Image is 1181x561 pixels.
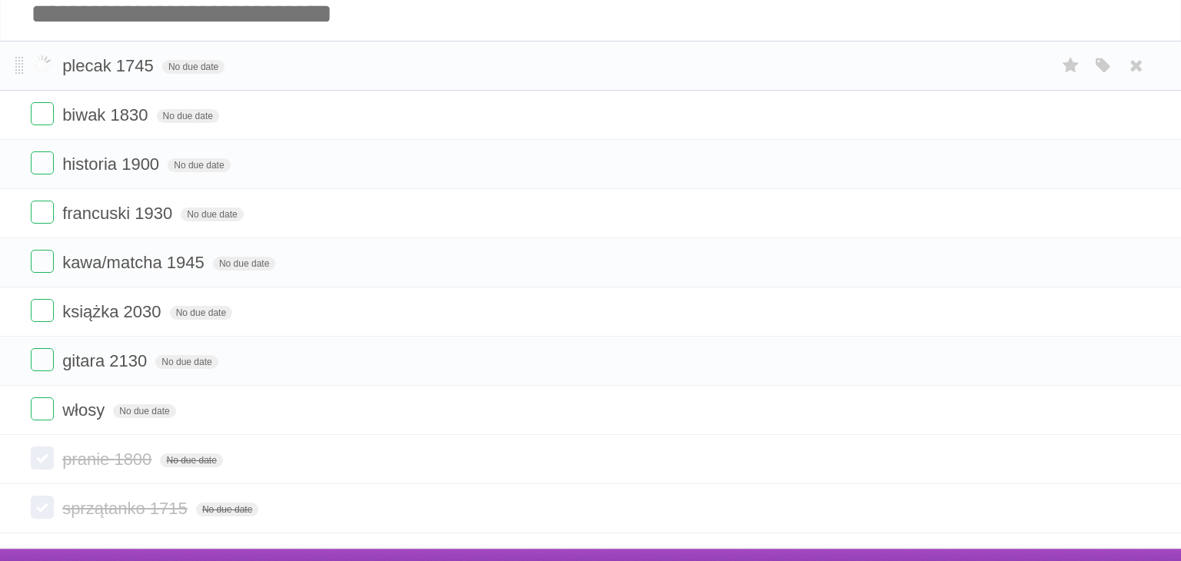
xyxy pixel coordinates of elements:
[31,53,54,76] label: Done
[62,450,155,469] span: pranie 1800
[155,355,218,369] span: No due date
[31,496,54,519] label: Done
[168,158,230,172] span: No due date
[31,102,54,125] label: Done
[213,257,275,271] span: No due date
[62,56,158,75] span: plecak 1745
[62,302,165,321] span: książka 2030
[62,253,208,272] span: kawa/matcha 1945
[31,446,54,470] label: Done
[62,204,176,223] span: francuski 1930
[31,348,54,371] label: Done
[170,306,232,320] span: No due date
[181,207,243,221] span: No due date
[31,397,54,420] label: Done
[31,299,54,322] label: Done
[62,105,151,124] span: biwak 1830
[31,151,54,174] label: Done
[160,453,222,467] span: No due date
[196,503,258,516] span: No due date
[62,400,108,420] span: włosy
[62,154,163,174] span: historia 1900
[62,499,191,518] span: sprzątanko 1715
[62,351,151,370] span: gitara 2130
[1056,53,1086,78] label: Star task
[157,109,219,123] span: No due date
[31,250,54,273] label: Done
[162,60,225,74] span: No due date
[31,201,54,224] label: Done
[113,404,175,418] span: No due date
